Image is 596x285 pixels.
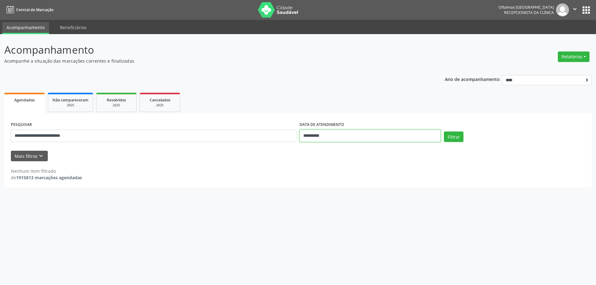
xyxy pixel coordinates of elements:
[16,175,82,180] strong: 1915813 marcações agendadas
[558,51,589,62] button: Relatórios
[445,75,500,83] p: Ano de acompanhamento
[556,3,569,16] img: img
[144,103,175,108] div: 2025
[499,5,554,10] div: Oftalmax [GEOGRAPHIC_DATA]
[581,5,592,16] button: apps
[38,153,44,159] i: keyboard_arrow_down
[4,5,53,15] a: Central de Marcação
[11,120,32,130] label: PESQUISAR
[571,6,578,12] i: 
[14,97,35,103] span: Agendados
[4,58,415,64] p: Acompanhe a situação das marcações correntes e finalizadas
[11,151,48,162] button: Mais filtroskeyboard_arrow_down
[300,120,344,130] label: DATA DE ATENDIMENTO
[444,131,463,142] button: Filtrar
[11,168,82,174] div: Nenhum item filtrado
[4,42,415,58] p: Acompanhamento
[504,10,554,15] span: Recepcionista da clínica
[569,3,581,16] button: 
[11,174,82,181] div: de
[56,22,91,33] a: Beneficiários
[52,97,88,103] span: Não compareceram
[101,103,132,108] div: 2025
[150,97,170,103] span: Cancelados
[107,97,126,103] span: Resolvidos
[16,7,53,12] span: Central de Marcação
[2,22,49,34] a: Acompanhamento
[52,103,88,108] div: 2025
